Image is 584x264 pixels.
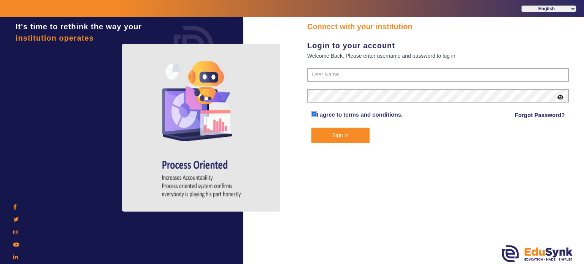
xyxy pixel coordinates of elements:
img: login4.png [122,44,282,212]
span: It's time to rethink the way your [16,22,142,31]
img: login.png [165,17,222,74]
div: Welcome Back, Please enter username and password to log in [307,51,569,60]
div: Connect with your institution [307,21,569,32]
button: Sign In [311,128,370,143]
div: Login to your account [307,40,569,51]
a: Forgot Password? [515,111,565,120]
span: institution operates [16,34,94,42]
img: edusynk.png [502,245,573,262]
input: User Name [307,68,569,82]
a: I agree to terms and conditions. [317,111,403,118]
